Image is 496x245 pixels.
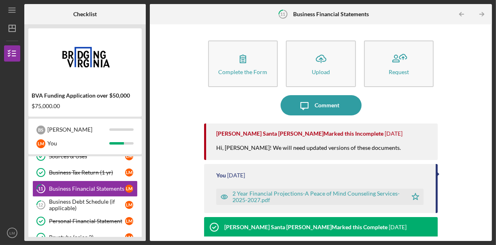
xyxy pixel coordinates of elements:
[389,69,409,75] div: Request
[38,186,43,192] tspan: 11
[36,126,45,134] div: B S
[216,144,409,160] div: Hi, [PERSON_NAME]! We will need updated versions of these documents.
[125,168,133,177] div: L M
[32,164,138,181] a: Business Tax Return (1 yr)LM
[315,95,339,115] div: Comment
[389,224,407,230] time: 2025-07-30 15:42
[36,139,45,148] div: L M
[281,11,285,17] tspan: 11
[216,189,424,205] button: 2 Year Financial Projections-A Peace of Mind Counseling Services-2025-2027.pdf
[227,172,245,179] time: 2025-07-30 16:08
[385,130,402,137] time: 2025-10-10 18:21
[32,181,138,197] a: 11Business Financial StatementsLM
[32,197,138,213] a: 12Business Debt Schedule (if applicable)LM
[9,231,15,235] text: LM
[4,225,20,241] button: LM
[38,202,43,208] tspan: 12
[364,40,434,87] button: Request
[28,32,142,81] img: Product logo
[281,95,362,115] button: Comment
[49,234,125,241] div: Paystubs (prior 2)
[49,218,125,224] div: Personal Financial Statement
[32,148,138,164] a: Sources & UsesLM
[125,201,133,209] div: L M
[125,152,133,160] div: L M
[232,190,404,203] div: 2 Year Financial Projections-A Peace of Mind Counseling Services-2025-2027.pdf
[224,224,387,230] div: [PERSON_NAME] Santa [PERSON_NAME] Marked this Complete
[125,217,133,225] div: L M
[49,198,125,211] div: Business Debt Schedule (if applicable)
[49,169,125,176] div: Business Tax Return (1 yr)
[125,233,133,241] div: L M
[286,40,356,87] button: Upload
[208,40,278,87] button: Complete the Form
[47,123,109,136] div: [PERSON_NAME]
[32,92,138,99] div: BVA Funding Application over $50,000
[32,213,138,229] a: Personal Financial StatementLM
[219,69,268,75] div: Complete the Form
[293,11,369,17] b: Business Financial Statements
[125,185,133,193] div: L M
[73,11,97,17] b: Checklist
[312,69,330,75] div: Upload
[47,136,109,150] div: You
[32,103,138,109] div: $75,000.00
[216,172,226,179] div: You
[49,153,125,160] div: Sources & Uses
[49,185,125,192] div: Business Financial Statements
[216,130,383,137] div: [PERSON_NAME] Santa [PERSON_NAME] Marked this Incomplete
